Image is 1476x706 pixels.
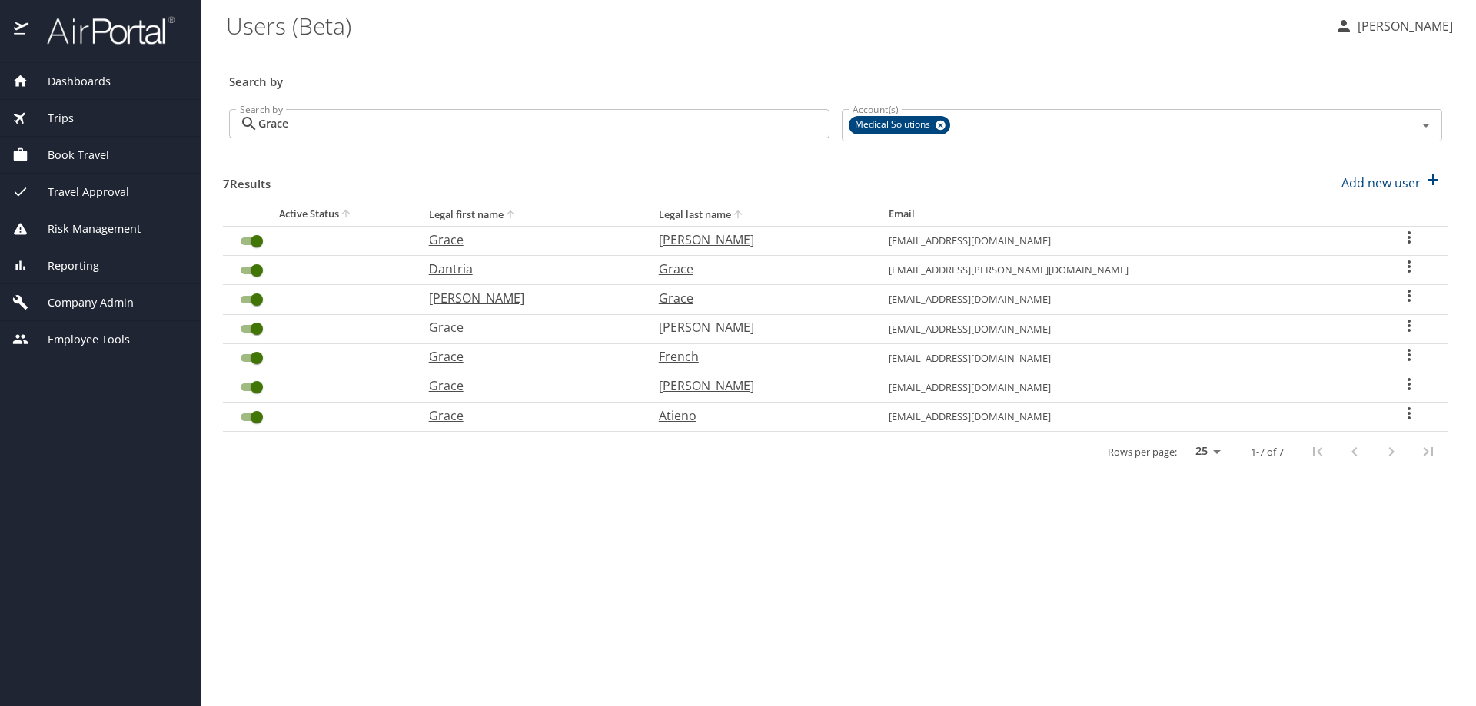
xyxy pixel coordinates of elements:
td: [EMAIL_ADDRESS][DOMAIN_NAME] [876,285,1370,314]
button: [PERSON_NAME] [1328,12,1459,40]
img: icon-airportal.png [14,15,30,45]
p: Grace [429,406,628,425]
button: Open [1415,114,1437,136]
p: [PERSON_NAME] [1353,17,1453,35]
p: Grace [659,260,858,278]
p: Rows per page: [1108,447,1177,457]
p: Grace [659,289,858,307]
p: Grace [429,347,628,366]
p: Grace [429,230,628,249]
p: French [659,347,858,366]
p: [PERSON_NAME] [659,230,858,249]
h3: Search by [229,64,1442,91]
span: Risk Management [28,220,141,237]
th: Email [876,204,1370,226]
select: rows per page [1183,440,1226,463]
p: Grace [429,318,628,336]
p: 1-7 of 7 [1251,447,1284,457]
button: sort [339,207,354,222]
p: [PERSON_NAME] [659,376,858,395]
button: sort [504,208,519,223]
span: Employee Tools [28,331,130,348]
span: Company Admin [28,294,134,311]
p: Atieno [659,406,858,425]
span: Travel Approval [28,184,129,201]
p: [PERSON_NAME] [659,318,858,336]
td: [EMAIL_ADDRESS][DOMAIN_NAME] [876,314,1370,343]
td: [EMAIL_ADDRESS][DOMAIN_NAME] [876,403,1370,432]
p: Grace [429,376,628,395]
th: Legal last name [647,204,876,226]
span: Reporting [28,257,99,274]
th: Active Status [223,204,417,226]
button: Add new user [1335,166,1448,200]
h1: Users (Beta) [226,2,1322,49]
span: Trips [28,110,74,127]
td: [EMAIL_ADDRESS][DOMAIN_NAME] [876,373,1370,402]
img: airportal-logo.png [30,15,175,45]
table: User Search Table [223,204,1448,472]
div: Medical Solutions [849,116,950,134]
button: sort [731,208,746,223]
p: Add new user [1341,174,1421,192]
td: [EMAIL_ADDRESS][DOMAIN_NAME] [876,343,1370,373]
td: [EMAIL_ADDRESS][DOMAIN_NAME] [876,226,1370,255]
span: Medical Solutions [849,117,939,133]
p: [PERSON_NAME] [429,289,628,307]
td: [EMAIL_ADDRESS][PERSON_NAME][DOMAIN_NAME] [876,256,1370,285]
input: Search by name or email [258,109,829,138]
p: Dantria [429,260,628,278]
span: Dashboards [28,73,111,90]
h3: 7 Results [223,166,271,193]
span: Book Travel [28,147,109,164]
th: Legal first name [417,204,647,226]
